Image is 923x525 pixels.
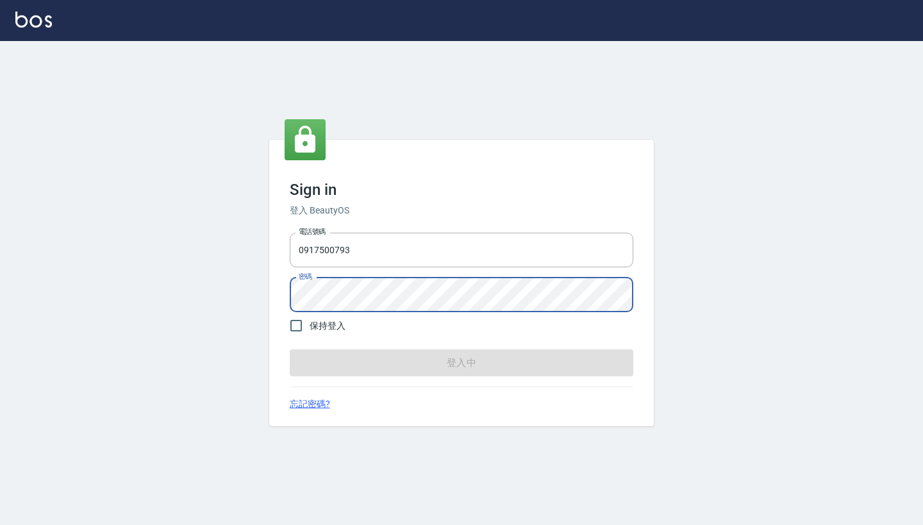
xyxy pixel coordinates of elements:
[290,397,330,411] a: 忘記密碼?
[290,204,633,217] h6: 登入 BeautyOS
[299,227,326,237] label: 電話號碼
[299,272,312,281] label: 密碼
[310,319,345,333] span: 保持登入
[15,12,52,28] img: Logo
[290,181,633,199] h3: Sign in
